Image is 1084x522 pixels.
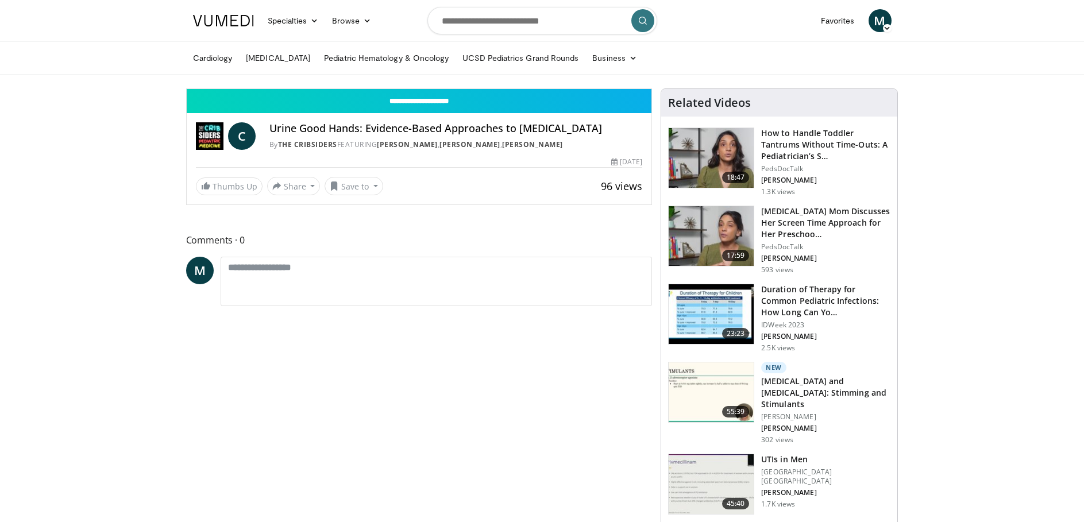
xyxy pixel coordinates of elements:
[722,328,750,339] span: 23:23
[814,9,862,32] a: Favorites
[761,454,890,465] h3: UTIs in Men
[668,127,890,196] a: 18:47 How to Handle Toddler Tantrums Without Time-Outs: A Pediatrician’s S… PedsDocTalk [PERSON_N...
[267,177,321,195] button: Share
[377,140,438,149] a: [PERSON_NAME]
[722,172,750,183] span: 18:47
[669,454,754,514] img: 74613b7e-5bf6-46a9-bdeb-c4eecc642b54.150x105_q85_crop-smart_upscale.jpg
[502,140,563,149] a: [PERSON_NAME]
[761,164,890,173] p: PedsDocTalk
[228,122,256,150] a: C
[761,424,890,433] p: [PERSON_NAME]
[761,320,890,330] p: IDWeek 2023
[186,47,240,69] a: Cardiology
[668,454,890,515] a: 45:40 UTIs in Men [GEOGRAPHIC_DATA] [GEOGRAPHIC_DATA] [PERSON_NAME] 1.7K views
[761,332,890,341] p: [PERSON_NAME]
[761,187,795,196] p: 1.3K views
[611,157,642,167] div: [DATE]
[761,376,890,410] h3: [MEDICAL_DATA] and [MEDICAL_DATA]: Stimming and Stimulants
[601,179,642,193] span: 96 views
[668,206,890,274] a: 17:59 [MEDICAL_DATA] Mom Discusses Her Screen Time Approach for Her Preschoo… PedsDocTalk [PERSON...
[761,265,793,274] p: 593 views
[761,206,890,240] h3: [MEDICAL_DATA] Mom Discusses Her Screen Time Approach for Her Preschoo…
[669,362,754,422] img: d36e463e-79e1-402d-9e36-b355bbb887a9.150x105_q85_crop-smart_upscale.jpg
[278,140,337,149] a: The Cribsiders
[186,257,214,284] a: M
[761,488,890,497] p: [PERSON_NAME]
[761,467,890,486] p: [GEOGRAPHIC_DATA] [GEOGRAPHIC_DATA]
[761,242,890,252] p: PedsDocTalk
[669,206,754,266] img: 545bfb05-4c46-43eb-a600-77e1c8216bd9.150x105_q85_crop-smart_upscale.jpg
[761,343,795,353] p: 2.5K views
[325,177,383,195] button: Save to
[722,406,750,417] span: 55:39
[761,500,795,509] p: 1.7K views
[722,498,750,509] span: 45:40
[325,9,378,32] a: Browse
[761,176,890,185] p: [PERSON_NAME]
[761,254,890,263] p: [PERSON_NAME]
[439,140,500,149] a: [PERSON_NAME]
[317,47,456,69] a: Pediatric Hematology & Oncology
[456,47,585,69] a: UCSD Pediatrics Grand Rounds
[761,412,890,422] p: [PERSON_NAME]
[722,250,750,261] span: 17:59
[761,362,786,373] p: New
[669,284,754,344] img: e1c5528f-ea3e-4198-aec8-51b2a8490044.150x105_q85_crop-smart_upscale.jpg
[186,233,653,248] span: Comments 0
[269,122,643,135] h4: Urine Good Hands: Evidence-Based Approaches to [MEDICAL_DATA]
[196,122,223,150] img: The Cribsiders
[668,362,890,444] a: 55:39 New [MEDICAL_DATA] and [MEDICAL_DATA]: Stimming and Stimulants [PERSON_NAME] [PERSON_NAME] ...
[269,140,643,150] div: By FEATURING , ,
[193,15,254,26] img: VuMedi Logo
[585,47,644,69] a: Business
[261,9,326,32] a: Specialties
[761,127,890,162] h3: How to Handle Toddler Tantrums Without Time-Outs: A Pediatrician’s S…
[668,284,890,353] a: 23:23 Duration of Therapy for Common Pediatric Infections: How Long Can Yo… IDWeek 2023 [PERSON_N...
[239,47,317,69] a: [MEDICAL_DATA]
[761,284,890,318] h3: Duration of Therapy for Common Pediatric Infections: How Long Can Yo…
[668,96,751,110] h4: Related Videos
[196,177,263,195] a: Thumbs Up
[869,9,892,32] a: M
[669,128,754,188] img: 50ea502b-14b0-43c2-900c-1755f08e888a.150x105_q85_crop-smart_upscale.jpg
[761,435,793,444] p: 302 views
[427,7,657,34] input: Search topics, interventions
